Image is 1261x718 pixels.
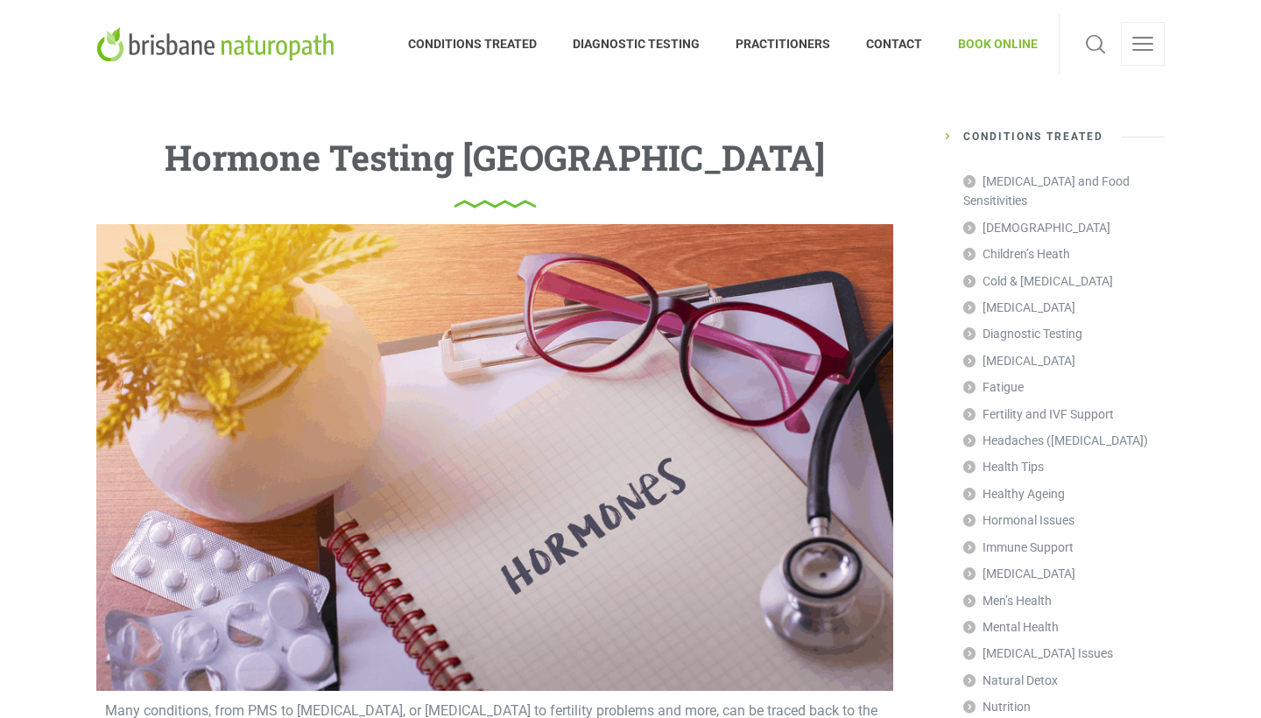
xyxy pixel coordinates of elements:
[718,13,849,74] a: PRACTITIONERS
[963,481,1065,507] a: Healthy Ageing
[963,374,1024,400] a: Fatigue
[963,215,1110,241] a: [DEMOGRAPHIC_DATA]
[105,140,884,175] h1: Hormone Testing [GEOGRAPHIC_DATA]
[849,13,940,74] a: CONTACT
[940,30,1038,58] span: BOOK ONLINE
[963,268,1113,294] a: Cold & [MEDICAL_DATA]
[963,241,1070,267] a: Children’s Heath
[963,348,1075,374] a: [MEDICAL_DATA]
[963,320,1082,347] a: Diagnostic Testing
[718,30,849,58] span: PRACTITIONERS
[963,560,1075,587] a: [MEDICAL_DATA]
[849,30,940,58] span: CONTACT
[963,640,1113,666] a: [MEDICAL_DATA] Issues
[963,534,1074,560] a: Immune Support
[963,401,1114,427] a: Fertility and IVF Support
[963,614,1059,640] a: Mental Health
[96,26,341,61] img: Brisbane Naturopath
[963,427,1148,454] a: Headaches ([MEDICAL_DATA])
[963,588,1052,614] a: Men’s Health
[408,30,555,58] span: CONDITIONS TREATED
[963,168,1165,215] a: [MEDICAL_DATA] and Food Sensitivities
[963,294,1075,320] a: [MEDICAL_DATA]
[1081,22,1110,66] a: Search
[963,507,1074,533] a: Hormonal Issues
[555,30,718,58] span: DIAGNOSTIC TESTING
[408,13,555,74] a: CONDITIONS TREATED
[963,667,1058,693] a: Natural Detox
[555,13,718,74] a: DIAGNOSTIC TESTING
[946,131,1165,155] h5: Conditions Treated
[96,13,341,74] a: Brisbane Naturopath
[963,454,1044,480] a: Health Tips
[940,13,1038,74] a: BOOK ONLINE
